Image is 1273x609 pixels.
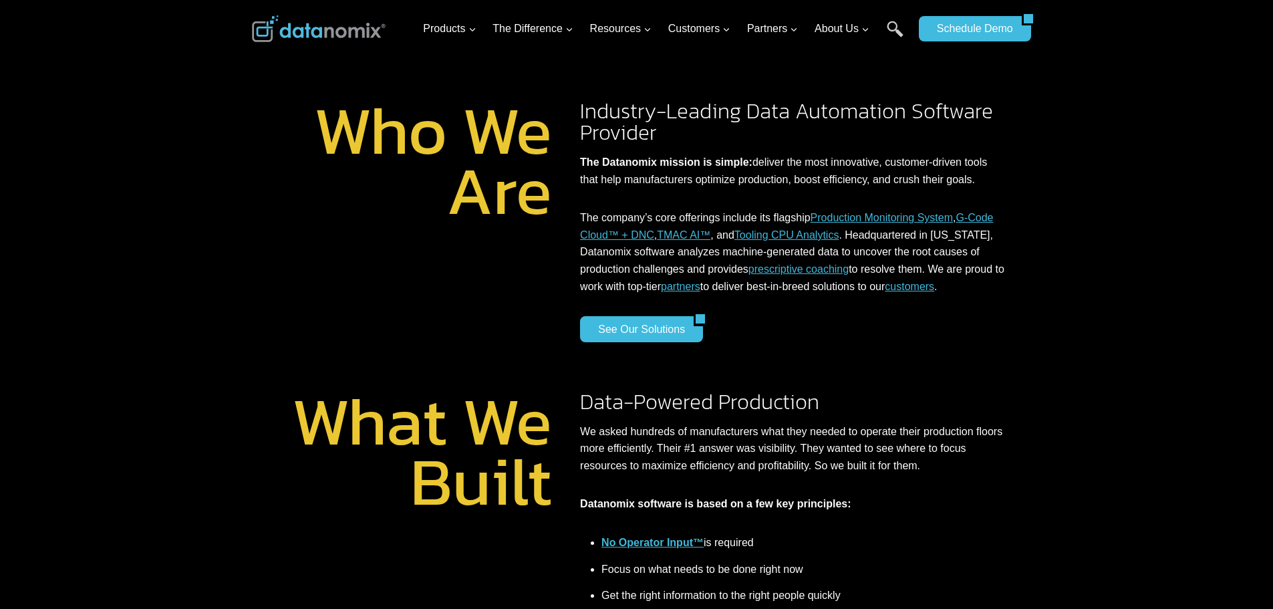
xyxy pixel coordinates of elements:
[885,281,934,292] a: customers
[580,95,993,148] span: Industry-Leading Data Automation Software Provider
[580,154,1005,188] p: deliver the most innovative, customer-driven tools that help manufacturers optimize production, b...
[252,15,386,42] img: Datanomix
[580,212,993,241] a: G-Code Cloud™ + DNC
[657,229,710,241] a: TMAC AI™
[580,498,851,509] strong: Datanomix software is based on a few key principles:
[919,16,1022,41] a: Schedule Demo
[580,423,1005,475] p: We asked hundreds of manufacturers what they needed to operate their production floors more effic...
[747,20,798,37] span: Partners
[887,21,903,51] a: Search
[661,281,700,292] a: partners
[580,156,752,168] strong: The Datanomix mission is simple:
[580,386,819,418] span: Data-Powered Production
[580,316,694,342] a: See Our Solutions
[601,537,704,548] a: No Operator Input™
[668,20,730,37] span: Customers
[815,20,869,37] span: About Us
[492,20,573,37] span: The Difference
[601,534,1005,556] li: is required
[418,7,912,51] nav: Primary Navigation
[601,582,1005,609] li: Get the right information to the right people quickly
[423,20,476,37] span: Products
[601,556,1005,583] li: Focus on what needs to be done right now
[590,20,652,37] span: Resources
[268,391,553,511] h1: What We Built
[734,229,839,241] a: Tooling CPU Analytics
[748,263,849,275] a: prescriptive coaching
[580,209,1005,295] p: The company’s core offerings include its flagship , , , and . Headquartered in [US_STATE], Datano...
[811,212,953,223] a: Production Monitoring System
[268,100,553,221] h1: Who We Are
